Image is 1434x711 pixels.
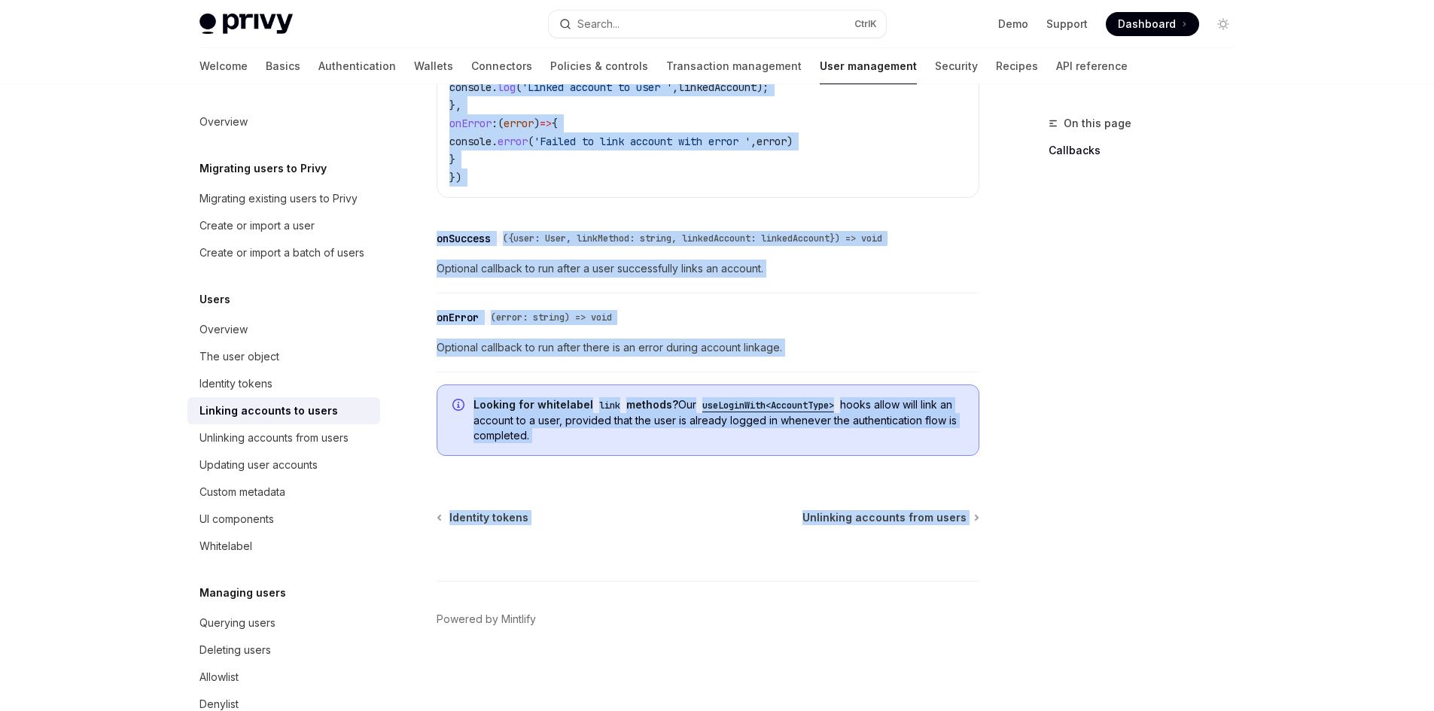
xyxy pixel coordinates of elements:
[820,48,917,84] a: User management
[438,510,528,525] a: Identity tokens
[696,398,840,411] a: useLoginWith<AccountType>
[528,135,534,148] span: (
[187,609,380,637] a: Querying users
[552,117,558,130] span: {
[593,398,626,413] code: link
[449,99,461,112] span: },
[187,108,380,135] a: Overview
[187,664,380,691] a: Allowlist
[503,232,882,245] span: ({user: User, linkMethod: string, linkedAccount: linkedAccount}) => void
[1046,17,1088,32] a: Support
[935,48,978,84] a: Security
[678,81,757,94] span: linkedAccount
[492,117,498,130] span: :
[696,398,840,413] code: useLoginWith<AccountType>
[1056,48,1128,84] a: API reference
[199,483,285,501] div: Custom metadata
[187,212,380,239] a: Create or import a user
[498,135,528,148] span: error
[802,510,978,525] a: Unlinking accounts from users
[449,153,455,166] span: }
[187,479,380,506] a: Custom metadata
[187,397,380,424] a: Linking accounts to users
[187,239,380,266] a: Create or import a batch of users
[577,15,620,33] div: Search...
[1118,17,1176,32] span: Dashboard
[516,81,522,94] span: (
[787,135,793,148] span: )
[504,117,534,130] span: error
[550,48,648,84] a: Policies & controls
[998,17,1028,32] a: Demo
[199,456,318,474] div: Updating user accounts
[449,171,461,184] span: })
[199,584,286,602] h5: Managing users
[1106,12,1199,36] a: Dashboard
[318,48,396,84] a: Authentication
[437,310,479,325] div: onError
[187,424,380,451] a: Unlinking accounts from users
[452,399,467,414] svg: Info
[187,637,380,664] a: Deleting users
[187,343,380,370] a: The user object
[473,398,678,411] strong: Looking for whitelabel methods?
[750,135,757,148] span: ,
[534,117,540,130] span: )
[549,11,886,38] button: Open search
[199,217,315,235] div: Create or import a user
[187,316,380,343] a: Overview
[199,375,272,393] div: Identity tokens
[666,48,802,84] a: Transaction management
[199,290,230,308] h5: Users
[449,117,492,130] span: onError
[199,160,327,178] h5: Migrating users to Privy
[1211,12,1235,36] button: Toggle dark mode
[473,397,964,443] span: Our hooks allow will link an account to a user, provided that the user is already logged in whene...
[199,641,271,659] div: Deleting users
[266,48,300,84] a: Basics
[1064,114,1131,132] span: On this page
[522,81,672,94] span: 'Linked account to user '
[802,510,967,525] span: Unlinking accounts from users
[199,348,279,366] div: The user object
[187,451,380,479] a: Updating user accounts
[199,614,276,632] div: Querying users
[199,429,349,447] div: Unlinking accounts from users
[449,510,528,525] span: Identity tokens
[492,135,498,148] span: .
[437,612,536,627] a: Powered by Mintlify
[498,117,504,130] span: (
[491,311,612,324] span: (error: string) => void
[449,81,492,94] span: console
[1049,138,1247,163] a: Callbacks
[199,113,248,131] div: Overview
[437,339,979,357] span: Optional callback to run after there is an error during account linkage.
[757,135,787,148] span: error
[199,537,252,555] div: Whitelabel
[187,533,380,560] a: Whitelabel
[187,506,380,533] a: UI components
[437,260,979,278] span: Optional callback to run after a user successfully links an account.
[187,370,380,397] a: Identity tokens
[199,14,293,35] img: light logo
[996,48,1038,84] a: Recipes
[199,668,239,686] div: Allowlist
[199,402,338,420] div: Linking accounts to users
[757,81,769,94] span: );
[498,81,516,94] span: log
[449,135,492,148] span: console
[187,185,380,212] a: Migrating existing users to Privy
[492,81,498,94] span: .
[540,117,552,130] span: =>
[437,231,491,246] div: onSuccess
[854,18,877,30] span: Ctrl K
[414,48,453,84] a: Wallets
[471,48,532,84] a: Connectors
[534,135,750,148] span: 'Failed to link account with error '
[199,321,248,339] div: Overview
[672,81,678,94] span: ,
[199,244,364,262] div: Create or import a batch of users
[199,48,248,84] a: Welcome
[199,510,274,528] div: UI components
[199,190,358,208] div: Migrating existing users to Privy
